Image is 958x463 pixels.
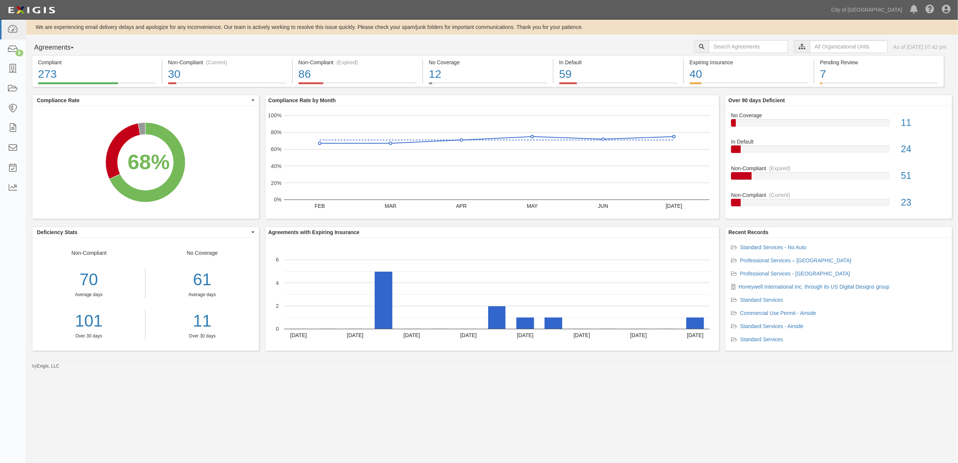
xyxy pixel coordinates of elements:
a: 11 [151,309,253,333]
svg: A chart. [265,106,719,219]
a: Standard Services - Airside [740,323,804,329]
div: In Default [725,138,952,145]
div: No Coverage [429,59,547,66]
div: 101 [32,309,145,333]
div: Non-Compliant [725,191,952,199]
a: Honeywell International Inc. through its US Digital Designs group [739,284,890,290]
div: 40 [690,66,808,82]
a: Expiring Insurance40 [684,82,814,88]
text: 40% [271,163,281,169]
text: [DATE] [460,332,477,338]
a: Non-Compliant(Expired)51 [731,165,946,191]
text: 0 [276,326,279,332]
a: In Default59 [554,82,683,88]
text: 0% [274,197,281,203]
a: Pending Review7 [814,82,944,88]
text: [DATE] [347,332,363,338]
div: Non-Compliant [725,165,952,172]
text: JUN [598,203,608,209]
b: Over 90 days Deficient [728,97,785,103]
div: (Current) [769,191,790,199]
div: 8 [15,50,23,56]
button: Deficiency Stats [32,227,259,238]
text: 100% [268,112,281,118]
a: Non-Compliant(Current)30 [162,82,292,88]
div: (Current) [206,59,227,66]
input: All Organizational Units [810,40,888,53]
text: [DATE] [574,332,590,338]
div: 70 [32,268,145,292]
i: Help Center - Complianz [925,5,934,14]
div: Average days [32,292,145,298]
div: 59 [559,66,678,82]
a: Commercial Use Permit - Airside [740,310,816,316]
div: Over 30 days [32,333,145,339]
div: 11 [895,116,952,130]
div: Pending Review [820,59,938,66]
button: Compliance Rate [32,95,259,106]
div: 23 [895,196,952,209]
div: We are experiencing email delivery delays and apologize for any inconvenience. Our team is active... [26,23,958,31]
span: Deficiency Stats [37,228,250,236]
a: Exigis, LLC [37,363,59,369]
a: Standard Services - No Auto [740,244,807,250]
b: Agreements with Expiring Insurance [268,229,360,235]
text: [DATE] [290,332,307,338]
a: Non-Compliant(Expired)86 [293,82,422,88]
button: Agreements [32,40,88,55]
b: Recent Records [728,229,769,235]
b: Compliance Rate by Month [268,97,336,103]
small: by [32,363,59,369]
span: Compliance Rate [37,97,250,104]
div: Non-Compliant (Expired) [298,59,417,66]
div: 24 [895,142,952,156]
div: 7 [820,66,938,82]
text: [DATE] [687,332,704,338]
img: logo-5460c22ac91f19d4615b14bd174203de0afe785f0fc80cf4dbbc73dc1793850b.png [6,3,58,17]
a: City of [GEOGRAPHIC_DATA] [828,2,906,17]
div: 51 [895,169,952,183]
svg: A chart. [265,238,719,351]
div: Non-Compliant (Current) [168,59,286,66]
div: Average days [151,292,253,298]
text: [DATE] [404,332,420,338]
text: 2 [276,303,279,309]
div: No Coverage [725,112,952,119]
div: (Expired) [336,59,358,66]
text: 6 [276,257,279,263]
a: Standard Services [740,336,783,342]
div: 86 [298,66,417,82]
div: 273 [38,66,156,82]
text: 80% [271,129,281,135]
div: As of [DATE] 07:42 pm [893,43,947,51]
div: No Coverage [145,249,259,339]
a: No Coverage12 [423,82,553,88]
div: 61 [151,268,253,292]
text: [DATE] [630,332,647,338]
div: Compliant [38,59,156,66]
div: (Expired) [769,165,791,172]
text: [DATE] [517,332,533,338]
text: 20% [271,180,281,186]
a: Non-Compliant(Current)23 [731,191,946,212]
div: In Default [559,59,678,66]
a: Professional Services – [GEOGRAPHIC_DATA] [740,257,851,263]
a: In Default24 [731,138,946,165]
text: FEB [315,203,325,209]
div: Over 30 days [151,333,253,339]
text: 60% [271,146,281,152]
div: Expiring Insurance [690,59,808,66]
text: 4 [276,280,279,286]
div: 12 [429,66,547,82]
a: Compliant273 [32,82,162,88]
div: Non-Compliant [32,249,145,339]
text: APR [456,203,467,209]
svg: A chart. [32,106,259,219]
text: [DATE] [666,203,682,209]
div: 30 [168,66,286,82]
a: No Coverage11 [731,112,946,138]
